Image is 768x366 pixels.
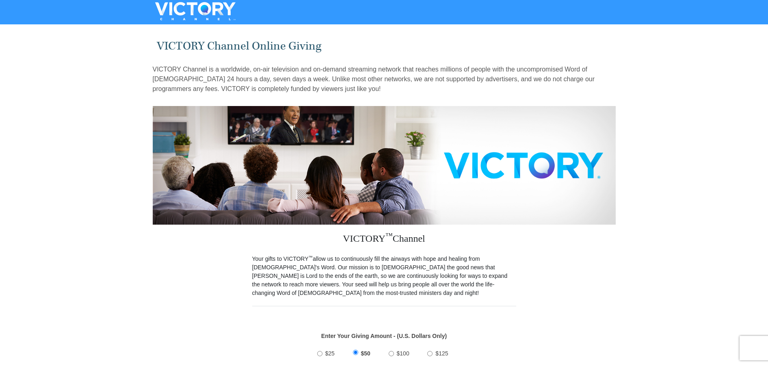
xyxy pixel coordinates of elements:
span: $100 [397,350,409,357]
img: VICTORYTHON - VICTORY Channel [145,2,246,20]
strong: Enter Your Giving Amount - (U.S. Dollars Only) [321,333,447,339]
sup: ™ [309,255,313,260]
h1: VICTORY Channel Online Giving [157,39,611,53]
span: $25 [325,350,335,357]
span: $125 [435,350,448,357]
p: Your gifts to VICTORY allow us to continuously fill the airways with hope and healing from [DEMOG... [252,255,516,297]
h3: VICTORY Channel [252,225,516,255]
sup: ™ [385,232,393,240]
p: VICTORY Channel is a worldwide, on-air television and on-demand streaming network that reaches mi... [153,65,616,94]
span: $50 [361,350,370,357]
